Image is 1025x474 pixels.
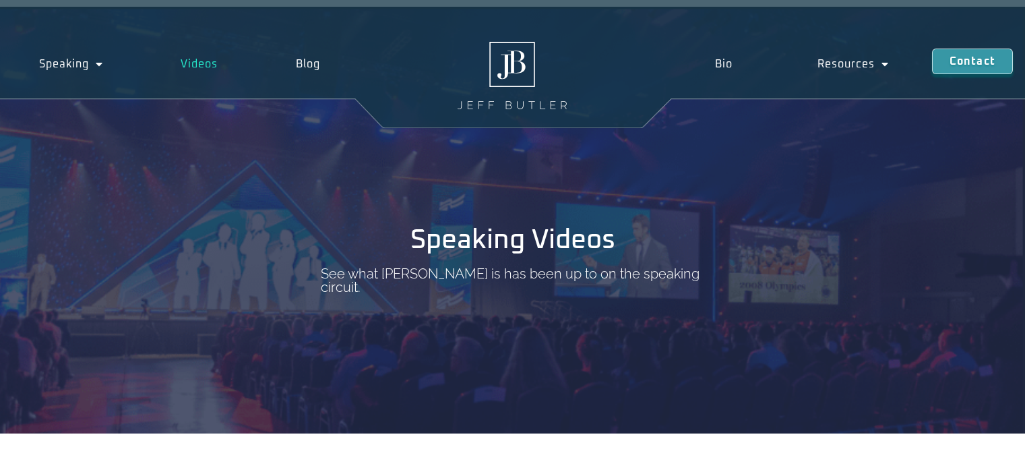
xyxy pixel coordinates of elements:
[950,56,995,67] span: Contact
[257,49,359,80] a: Blog
[673,49,776,80] a: Bio
[932,49,1013,74] a: Contact
[321,267,705,294] p: See what [PERSON_NAME] is has been up to on the speaking circuit.
[775,49,932,80] a: Resources
[410,227,615,254] h1: Speaking Videos
[673,49,932,80] nav: Menu
[142,49,257,80] a: Videos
